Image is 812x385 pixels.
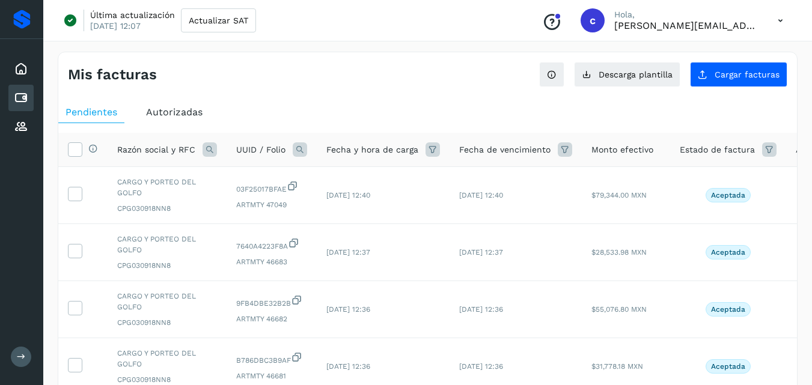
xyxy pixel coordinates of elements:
button: Descarga plantilla [574,62,680,87]
span: $31,778.18 MXN [591,362,643,371]
span: Razón social y RFC [117,144,195,156]
p: [DATE] 12:07 [90,20,141,31]
span: Descarga plantilla [599,70,673,79]
p: Última actualización [90,10,175,20]
span: [DATE] 12:36 [326,305,370,314]
span: Estado de factura [680,144,755,156]
span: Actualizar SAT [189,16,248,25]
span: 03F25017BFAE [236,180,307,195]
span: ARTMTY 47049 [236,199,307,210]
span: CARGO Y PORTEO DEL GOLFO [117,177,217,198]
span: Autorizadas [146,106,203,118]
span: $79,344.00 MXN [591,191,647,199]
div: Proveedores [8,114,34,140]
p: Aceptada [711,191,745,199]
span: 9FB4DBE32B2B [236,294,307,309]
span: [DATE] 12:40 [459,191,503,199]
span: CARGO Y PORTEO DEL GOLFO [117,348,217,369]
div: Cuentas por pagar [8,85,34,111]
p: Hola, [614,10,759,20]
div: Inicio [8,56,34,82]
span: 7640A4223F8A [236,237,307,252]
span: ARTMTY 46682 [236,314,307,324]
span: ARTMTY 46683 [236,256,307,267]
span: CPG030918NN8 [117,260,217,271]
p: Aceptada [711,305,745,314]
span: CPG030918NN8 [117,203,217,214]
h4: Mis facturas [68,66,157,83]
span: ARTMTY 46681 [236,371,307,381]
span: CARGO Y PORTEO DEL GOLFO [117,234,217,255]
p: Aceptada [711,362,745,371]
span: [DATE] 12:40 [326,191,370,199]
span: [DATE] 12:37 [459,248,503,256]
span: CPG030918NN8 [117,317,217,328]
p: carlos.pacheco@merq.com.mx [614,20,759,31]
button: Actualizar SAT [181,8,256,32]
span: UUID / Folio [236,144,285,156]
span: Fecha de vencimiento [459,144,551,156]
span: Pendientes [66,106,117,118]
span: [DATE] 12:36 [459,305,503,314]
button: Cargar facturas [690,62,787,87]
span: CARGO Y PORTEO DEL GOLFO [117,291,217,312]
span: Fecha y hora de carga [326,144,418,156]
span: CPG030918NN8 [117,374,217,385]
span: $55,076.80 MXN [591,305,647,314]
span: Monto efectivo [591,144,653,156]
span: [DATE] 12:37 [326,248,370,256]
span: $28,533.98 MXN [591,248,647,256]
span: B786DBC3B9AF [236,351,307,366]
span: Cargar facturas [715,70,780,79]
p: Aceptada [711,248,745,256]
span: [DATE] 12:36 [459,362,503,371]
span: [DATE] 12:36 [326,362,370,371]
